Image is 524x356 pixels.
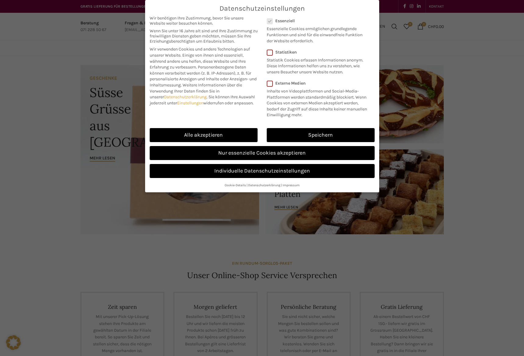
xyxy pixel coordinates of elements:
a: Nur essenzielle Cookies akzeptieren [150,146,375,160]
a: Speichern [267,128,375,142]
a: Cookie-Details [225,183,246,187]
span: Wir benötigen Ihre Zustimmung, bevor Sie unsere Website weiter besuchen können. [150,16,258,26]
a: Einstellungen [177,100,203,106]
span: Weitere Informationen über die Verwendung Ihrer Daten finden Sie in unserer . [150,82,242,99]
p: Statistik Cookies erfassen Informationen anonym. Diese Informationen helfen uns zu verstehen, wie... [267,55,367,75]
span: Sie können Ihre Auswahl jederzeit unter widerrufen oder anpassen. [150,94,255,106]
label: Essenziell [267,18,367,23]
span: Personenbezogene Daten können verarbeitet werden (z. B. IP-Adressen), z. B. für personalisierte A... [150,65,257,88]
p: Inhalte von Videoplattformen und Social-Media-Plattformen werden standardmäßig blockiert. Wenn Co... [267,86,371,118]
a: Datenschutzerklärung [164,94,207,99]
a: Individuelle Datenschutzeinstellungen [150,164,375,178]
a: Alle akzeptieren [150,128,258,142]
span: Wir verwenden Cookies und andere Technologien auf unserer Website. Einige von ihnen sind essenzie... [150,47,250,70]
a: Datenschutzerklärung [248,183,280,187]
label: Externe Medien [267,81,371,86]
p: Essenzielle Cookies ermöglichen grundlegende Funktionen und sind für die einwandfreie Funktion de... [267,23,367,44]
a: Impressum [283,183,300,187]
label: Statistiken [267,50,367,55]
span: Wenn Sie unter 16 Jahre alt sind und Ihre Zustimmung zu freiwilligen Diensten geben möchten, müss... [150,28,258,44]
span: Datenschutzeinstellungen [219,5,305,12]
